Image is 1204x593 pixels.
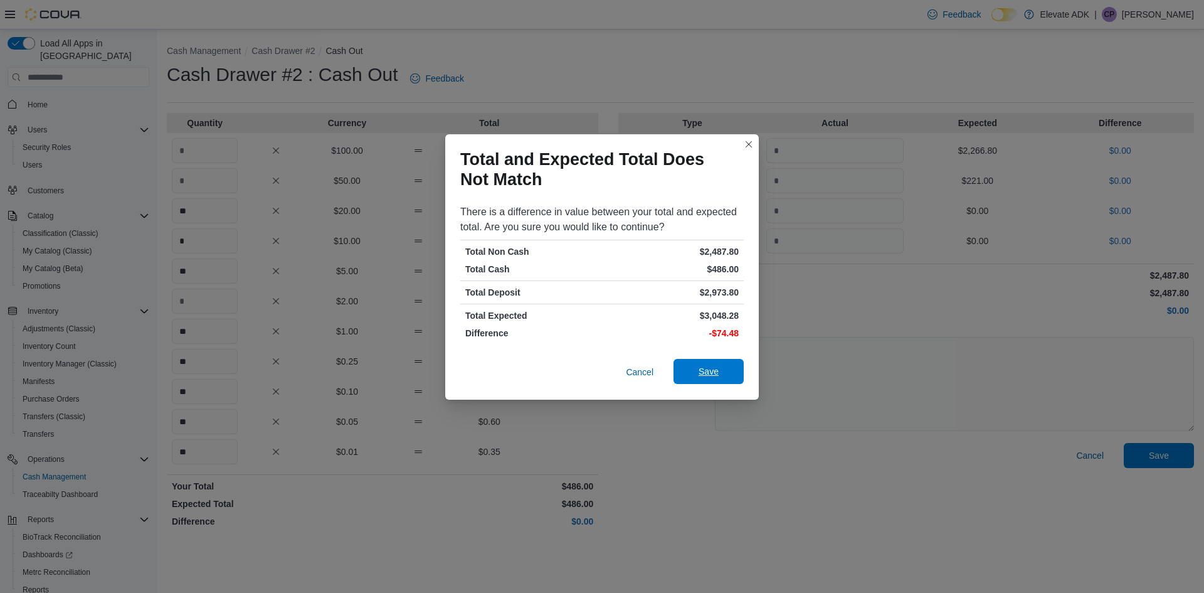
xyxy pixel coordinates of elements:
[605,327,739,339] p: -$74.48
[605,245,739,258] p: $2,487.80
[699,365,719,378] span: Save
[465,327,599,339] p: Difference
[741,137,756,152] button: Closes this modal window
[465,263,599,275] p: Total Cash
[673,359,744,384] button: Save
[626,366,653,378] span: Cancel
[605,263,739,275] p: $486.00
[460,149,734,190] h1: Total and Expected Total Does Not Match
[605,309,739,322] p: $3,048.28
[465,245,599,258] p: Total Non Cash
[621,360,658,385] button: Cancel
[460,205,744,235] div: There is a difference in value between your total and expected total. Are you sure you would like...
[605,286,739,299] p: $2,973.80
[465,286,599,299] p: Total Deposit
[465,309,599,322] p: Total Expected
